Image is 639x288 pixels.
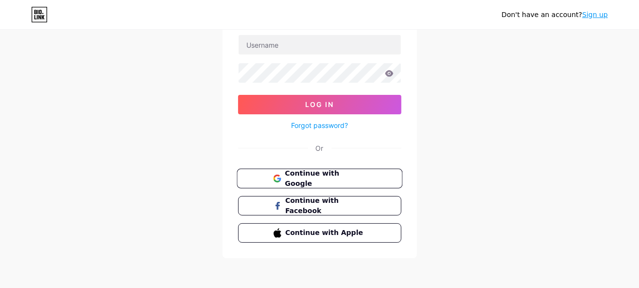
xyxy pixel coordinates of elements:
a: Continue with Google [238,169,401,188]
div: Don't have an account? [501,10,608,20]
button: Log In [238,95,401,114]
a: Sign up [582,11,608,18]
button: Continue with Facebook [238,196,401,216]
span: Continue with Apple [285,228,365,238]
span: Continue with Google [285,168,366,189]
button: Continue with Google [237,169,402,189]
div: Or [316,143,324,153]
span: Continue with Facebook [285,196,365,216]
input: Username [239,35,401,54]
span: Log In [305,100,334,108]
a: Forgot password? [291,120,348,130]
button: Continue with Apple [238,223,401,243]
